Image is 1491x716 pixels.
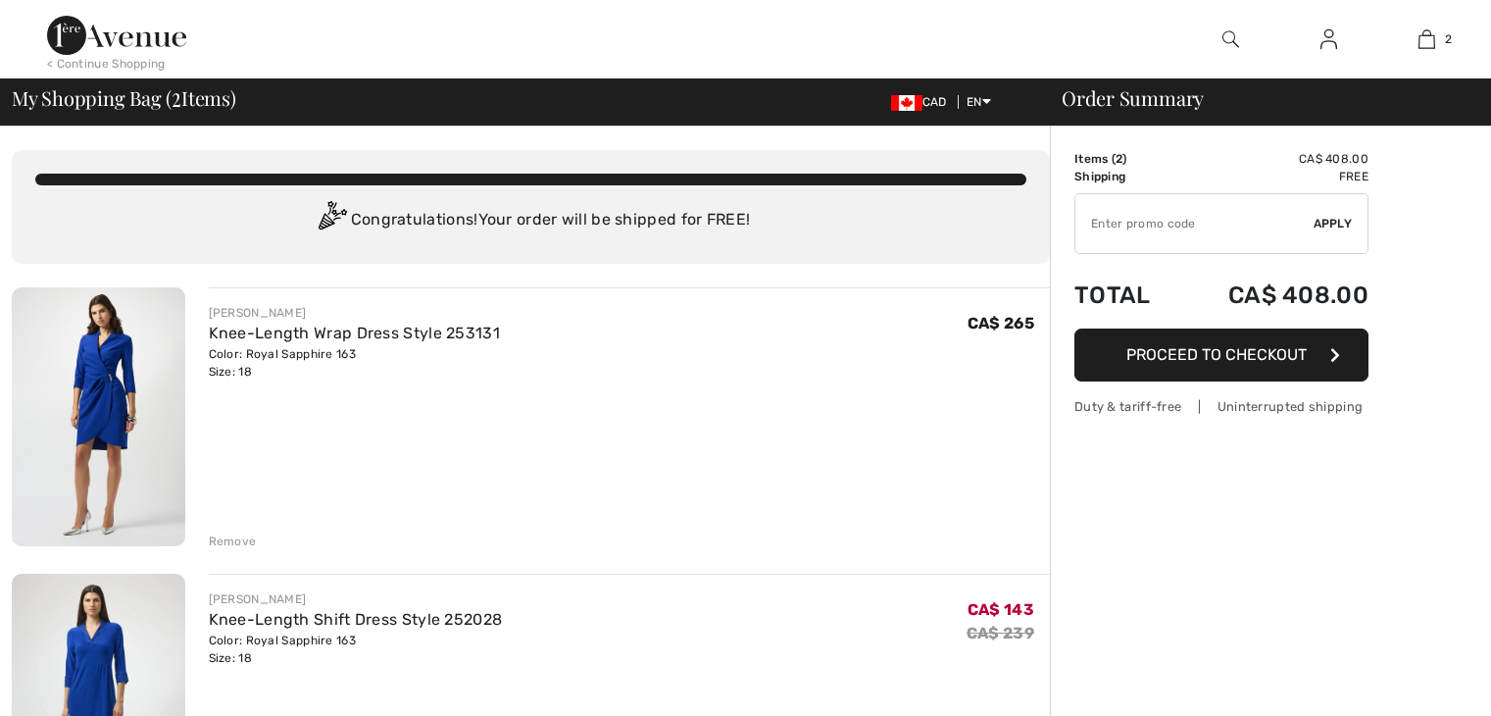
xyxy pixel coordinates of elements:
div: < Continue Shopping [47,55,166,73]
div: Color: Royal Sapphire 163 Size: 18 [209,632,503,667]
div: [PERSON_NAME] [209,590,503,608]
td: Free [1177,168,1368,185]
img: Knee-Length Wrap Dress Style 253131 [12,287,185,546]
a: 2 [1378,27,1474,51]
img: My Info [1320,27,1337,51]
a: Sign In [1305,27,1353,52]
img: My Bag [1418,27,1435,51]
td: Items ( ) [1074,150,1177,168]
span: CAD [891,95,955,109]
img: Congratulation2.svg [312,201,351,240]
a: Knee-Length Wrap Dress Style 253131 [209,324,501,342]
img: search the website [1222,27,1239,51]
img: Canadian Dollar [891,95,922,111]
span: EN [967,95,991,109]
span: 2 [1445,30,1452,48]
td: Total [1074,262,1177,329]
span: CA$ 143 [968,600,1034,619]
td: CA$ 408.00 [1177,262,1368,329]
div: [PERSON_NAME] [209,304,501,322]
span: 2 [1116,152,1122,166]
td: Shipping [1074,168,1177,185]
div: Remove [209,533,257,550]
span: Apply [1314,215,1353,232]
div: Congratulations! Your order will be shipped for FREE! [35,201,1026,240]
div: Duty & tariff-free | Uninterrupted shipping [1074,397,1368,416]
span: Proceed to Checkout [1126,345,1307,364]
img: 1ère Avenue [47,16,186,55]
td: CA$ 408.00 [1177,150,1368,168]
span: 2 [172,83,181,109]
span: CA$ 265 [968,314,1034,332]
div: Order Summary [1038,88,1479,108]
button: Proceed to Checkout [1074,329,1368,382]
a: Knee-Length Shift Dress Style 252028 [209,610,503,629]
input: Promo code [1075,194,1314,253]
s: CA$ 239 [967,624,1034,642]
div: Color: Royal Sapphire 163 Size: 18 [209,345,501,381]
span: My Shopping Bag ( Items) [12,88,236,108]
